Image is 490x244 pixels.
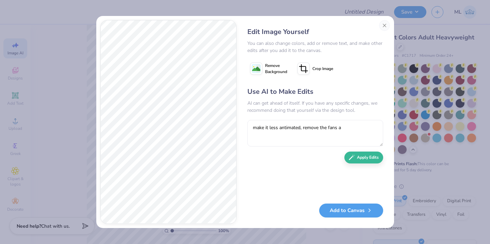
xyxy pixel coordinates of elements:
[247,60,290,77] button: Remove Background
[379,20,390,31] button: Close
[295,60,337,77] button: Crop Image
[247,100,383,114] div: AI can get ahead of itself. If you have any specific changes, we recommend doing that yourself vi...
[319,204,383,217] button: Add to Canvas
[247,27,383,37] div: Edit Image Yourself
[247,120,383,146] textarea: make it less antimated, remove the fans a
[312,66,333,72] span: Crop Image
[247,40,383,54] div: You can also change colors, add or remove text, and make other edits after you add it to the canvas.
[265,63,287,75] span: Remove Background
[344,152,383,163] button: Apply Edits
[247,87,383,97] div: Use AI to Make Edits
